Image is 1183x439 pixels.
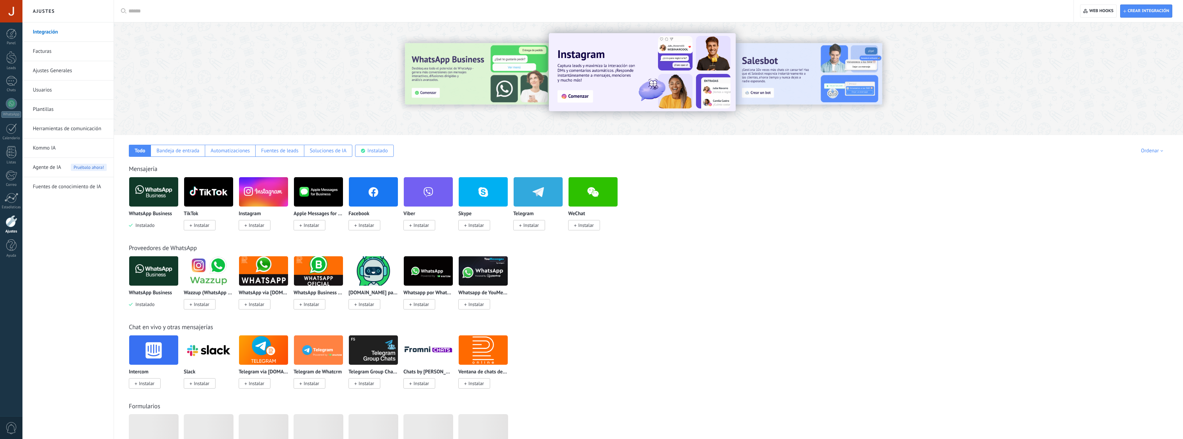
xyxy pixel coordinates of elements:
[1,229,21,234] div: Ajustes
[1080,4,1116,18] button: Web hooks
[523,222,539,228] span: Instalar
[129,402,160,410] a: Formularios
[194,380,209,386] span: Instalar
[468,222,484,228] span: Instalar
[403,256,458,318] div: Whatsapp por Whatcrm y Telphin
[249,380,264,386] span: Instalar
[129,335,184,397] div: Intercom
[33,61,107,80] a: Ajustes Generales
[1,160,21,165] div: Listas
[129,175,178,209] img: logo_main.png
[458,177,513,239] div: Skype
[513,211,534,217] p: Telegram
[184,369,195,375] p: Slack
[33,42,107,61] a: Facturas
[129,244,197,252] a: Proveedores de WhatsApp
[459,333,508,367] img: logo_main.png
[1128,8,1169,14] span: Crear integración
[359,380,374,386] span: Instalar
[1,41,21,46] div: Panel
[578,222,594,228] span: Instalar
[403,335,458,397] div: Chats by Fromni
[458,290,508,296] p: Whatsapp de YouMessages
[1,88,21,93] div: Chats
[22,100,114,119] li: Plantillas
[294,369,342,375] p: Telegram de Whatcrm
[33,158,61,177] span: Agente de IA
[184,211,198,217] p: TikTok
[22,158,114,177] li: Agente de IA
[735,43,882,105] img: Slide 2
[129,369,149,375] p: Intercom
[1120,4,1172,18] button: Crear integración
[349,369,398,375] p: Telegram Group Chats via Komanda F5
[249,301,264,307] span: Instalar
[349,290,398,296] p: [DOMAIN_NAME] para WhatsApp
[184,254,233,288] img: logo_main.png
[184,335,239,397] div: Slack
[33,158,107,177] a: Agente de IA Pruébalo ahora!
[403,290,453,296] p: Whatsapp por Whatcrm y Telphin
[239,254,288,288] img: logo_main.png
[459,254,508,288] img: logo_main.png
[184,290,233,296] p: Wazzup (WhatsApp & Instagram)
[294,333,343,367] img: logo_main.png
[458,335,513,397] div: Ventana de chats de Radist.Online
[349,211,369,217] p: Facebook
[133,301,154,307] span: Instalado
[1,254,21,258] div: Ayuda
[239,177,294,239] div: Instagram
[22,177,114,196] li: Fuentes de conocimiento de IA
[1,136,21,141] div: Calendario
[1,66,21,70] div: Leads
[239,256,294,318] div: WhatsApp via Radist.Online
[349,254,398,288] img: logo_main.png
[413,222,429,228] span: Instalar
[304,301,319,307] span: Instalar
[239,335,294,397] div: Telegram via Radist.Online
[33,119,107,139] a: Herramientas de comunicación
[239,333,288,367] img: logo_main.png
[549,33,736,111] img: Slide 1
[133,222,154,228] span: Instalado
[413,301,429,307] span: Instalar
[129,290,172,296] p: WhatsApp Business
[459,175,508,209] img: skype.png
[211,147,250,154] div: Automatizaciones
[33,22,107,42] a: Integración
[22,61,114,80] li: Ajustes Generales
[294,177,349,239] div: Apple Messages for Business
[569,175,618,209] img: wechat.png
[294,175,343,209] img: logo_main.png
[129,333,178,367] img: logo_main.png
[129,256,184,318] div: WhatsApp Business
[156,147,199,154] div: Bandeja de entrada
[184,177,239,239] div: TikTok
[22,22,114,42] li: Integración
[403,369,453,375] p: Chats by [PERSON_NAME]
[294,290,343,296] p: WhatsApp Business API ([GEOGRAPHIC_DATA]) via [DOMAIN_NAME]
[194,222,209,228] span: Instalar
[33,139,107,158] a: Kommo IA
[239,369,288,375] p: Telegram via [DOMAIN_NAME]
[194,301,209,307] span: Instalar
[468,301,484,307] span: Instalar
[359,301,374,307] span: Instalar
[129,323,213,331] a: Chat en vivo y otras mensajerías
[22,80,114,100] li: Usuarios
[239,211,261,217] p: Instagram
[135,147,145,154] div: Todo
[294,256,349,318] div: WhatsApp Business API (WABA) via Radist.Online
[304,380,319,386] span: Instalar
[310,147,346,154] div: Soluciones de IA
[1089,8,1114,14] span: Web hooks
[403,177,458,239] div: Viber
[22,139,114,158] li: Kommo IA
[458,256,513,318] div: Whatsapp de YouMessages
[349,175,398,209] img: facebook.png
[22,119,114,139] li: Herramientas de comunicación
[239,175,288,209] img: instagram.png
[1,111,21,118] div: WhatsApp
[405,43,552,105] img: Slide 3
[404,175,453,209] img: viber.png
